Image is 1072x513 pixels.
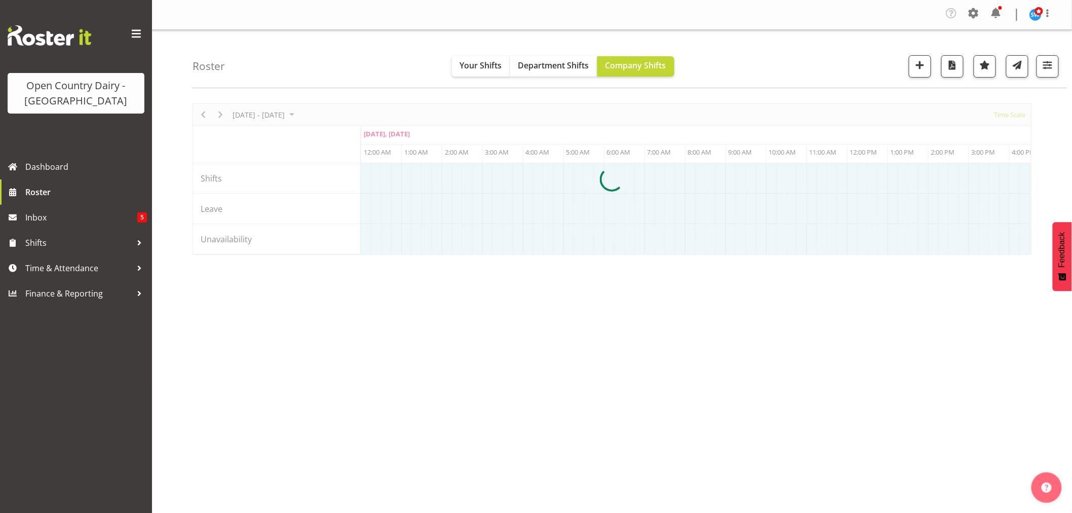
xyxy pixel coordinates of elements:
[25,185,147,200] span: Roster
[518,60,589,71] span: Department Shifts
[8,25,91,46] img: Rosterit website logo
[193,60,225,72] h4: Roster
[25,210,137,225] span: Inbox
[1006,55,1028,78] button: Send a list of all shifts for the selected filtered period to all rostered employees.
[1058,232,1067,268] span: Feedback
[510,56,597,77] button: Department Shifts
[25,261,132,276] span: Time & Attendance
[909,55,931,78] button: Add a new shift
[460,60,502,71] span: Your Shifts
[941,55,964,78] button: Download a PDF of the roster according to the set date range.
[1029,9,1042,21] img: steve-webb7510.jpg
[25,286,132,301] span: Finance & Reporting
[25,159,147,174] span: Dashboard
[1042,483,1052,493] img: help-xxl-2.png
[1037,55,1059,78] button: Filter Shifts
[137,212,147,223] span: 5
[597,56,674,77] button: Company Shifts
[452,56,510,77] button: Your Shifts
[25,235,132,250] span: Shifts
[18,78,134,108] div: Open Country Dairy - [GEOGRAPHIC_DATA]
[605,60,666,71] span: Company Shifts
[1053,222,1072,291] button: Feedback - Show survey
[974,55,996,78] button: Highlight an important date within the roster.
